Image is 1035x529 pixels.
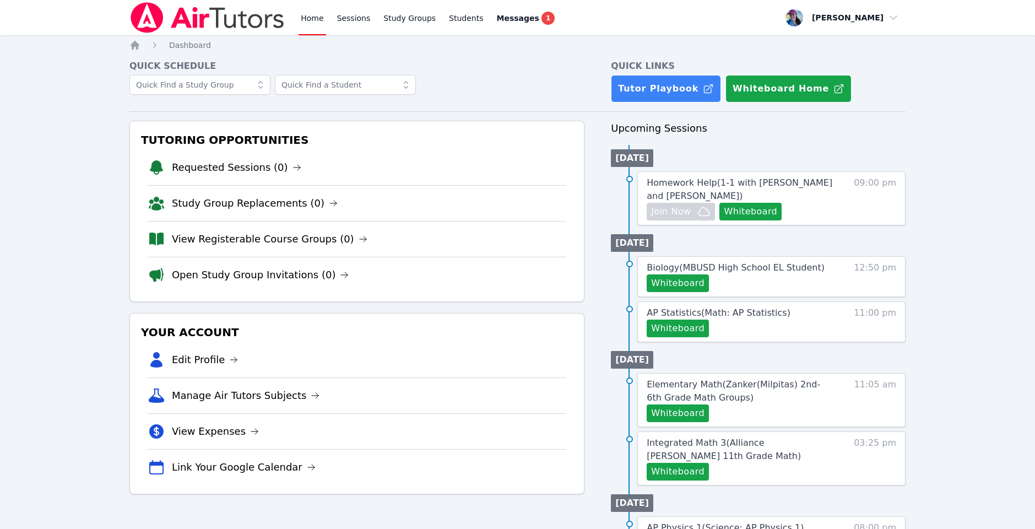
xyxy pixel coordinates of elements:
input: Quick Find a Student [275,75,416,95]
button: Whiteboard [647,404,709,422]
a: Requested Sessions (0) [172,160,301,175]
span: Messages [497,13,539,24]
a: Dashboard [169,40,211,51]
span: Homework Help ( 1-1 with [PERSON_NAME] and [PERSON_NAME] ) [647,177,832,201]
span: 09:00 pm [854,176,896,220]
button: Join Now [647,203,715,220]
span: 12:50 pm [854,261,896,292]
li: [DATE] [611,234,653,252]
h3: Upcoming Sessions [611,121,906,136]
a: View Registerable Course Groups (0) [172,231,367,247]
img: Air Tutors [129,2,285,33]
input: Quick Find a Study Group [129,75,270,95]
button: Whiteboard [647,320,709,337]
span: Join Now [651,205,691,218]
span: 11:05 am [854,378,897,422]
span: Elementary Math ( Zanker(Milpitas) 2nd-6th Grade Math Groups ) [647,379,820,403]
a: Integrated Math 3(Alliance [PERSON_NAME] 11th Grade Math) [647,436,834,463]
span: AP Statistics ( Math: AP Statistics ) [647,307,790,318]
a: AP Statistics(Math: AP Statistics) [647,306,790,320]
h4: Quick Schedule [129,60,584,73]
h3: Your Account [139,322,575,342]
h3: Tutoring Opportunities [139,130,575,150]
li: [DATE] [611,351,653,369]
a: Elementary Math(Zanker(Milpitas) 2nd-6th Grade Math Groups) [647,378,834,404]
a: Study Group Replacements (0) [172,196,338,211]
a: Open Study Group Invitations (0) [172,267,349,283]
a: Tutor Playbook [611,75,721,102]
span: 11:00 pm [854,306,896,337]
nav: Breadcrumb [129,40,906,51]
li: [DATE] [611,149,653,167]
h4: Quick Links [611,60,906,73]
li: [DATE] [611,494,653,512]
span: 03:25 pm [854,436,896,481]
button: Whiteboard [719,203,782,220]
button: Whiteboard Home [725,75,852,102]
a: Biology(MBUSD High School EL Student) [647,261,825,274]
button: Whiteboard [647,463,709,481]
a: Link Your Google Calendar [172,460,316,475]
button: Whiteboard [647,274,709,292]
span: Dashboard [169,41,211,50]
a: Edit Profile [172,352,239,368]
a: View Expenses [172,424,259,439]
span: Integrated Math 3 ( Alliance [PERSON_NAME] 11th Grade Math ) [647,438,801,461]
span: Biology ( MBUSD High School EL Student ) [647,262,825,273]
a: Homework Help(1-1 with [PERSON_NAME] and [PERSON_NAME]) [647,176,834,203]
a: Manage Air Tutors Subjects [172,388,320,403]
span: 1 [541,12,555,25]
